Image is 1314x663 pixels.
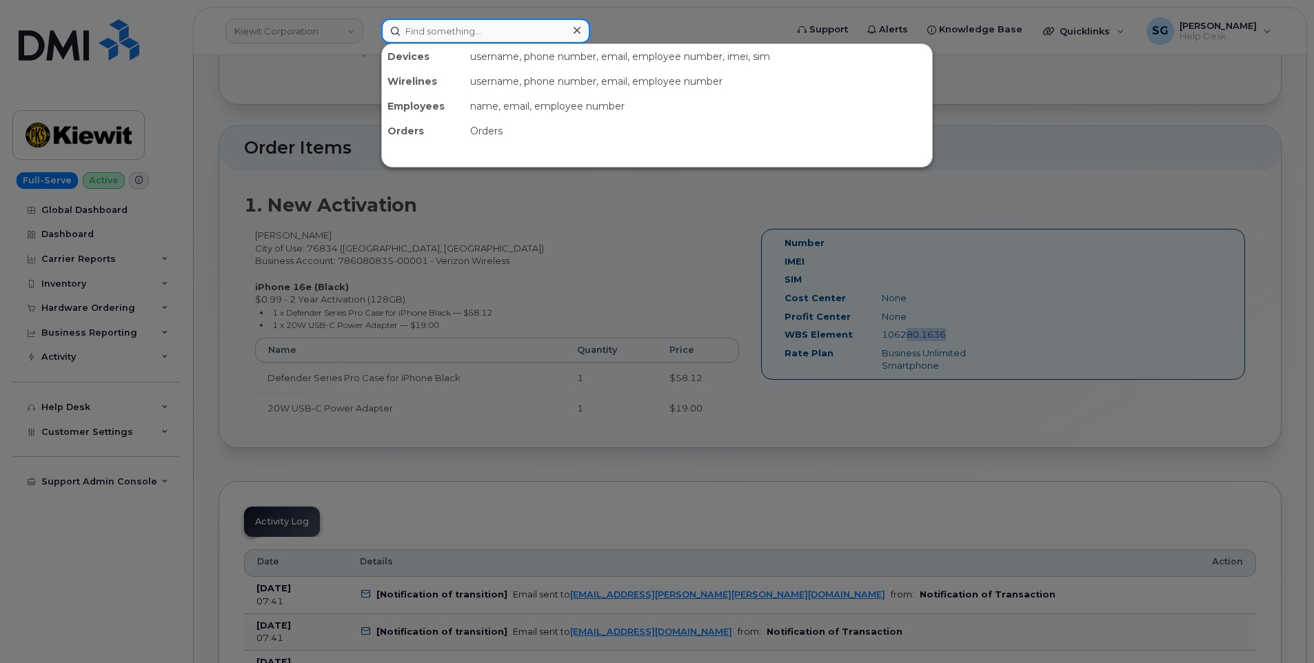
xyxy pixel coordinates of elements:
iframe: Messenger Launcher [1254,603,1304,653]
div: username, phone number, email, employee number [465,69,932,94]
div: Employees [382,94,465,119]
input: Find something... [381,19,590,43]
div: Orders [465,119,932,143]
div: name, email, employee number [465,94,932,119]
div: Wirelines [382,69,465,94]
div: username, phone number, email, employee number, imei, sim [465,44,932,69]
div: Devices [382,44,465,69]
div: Orders [382,119,465,143]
